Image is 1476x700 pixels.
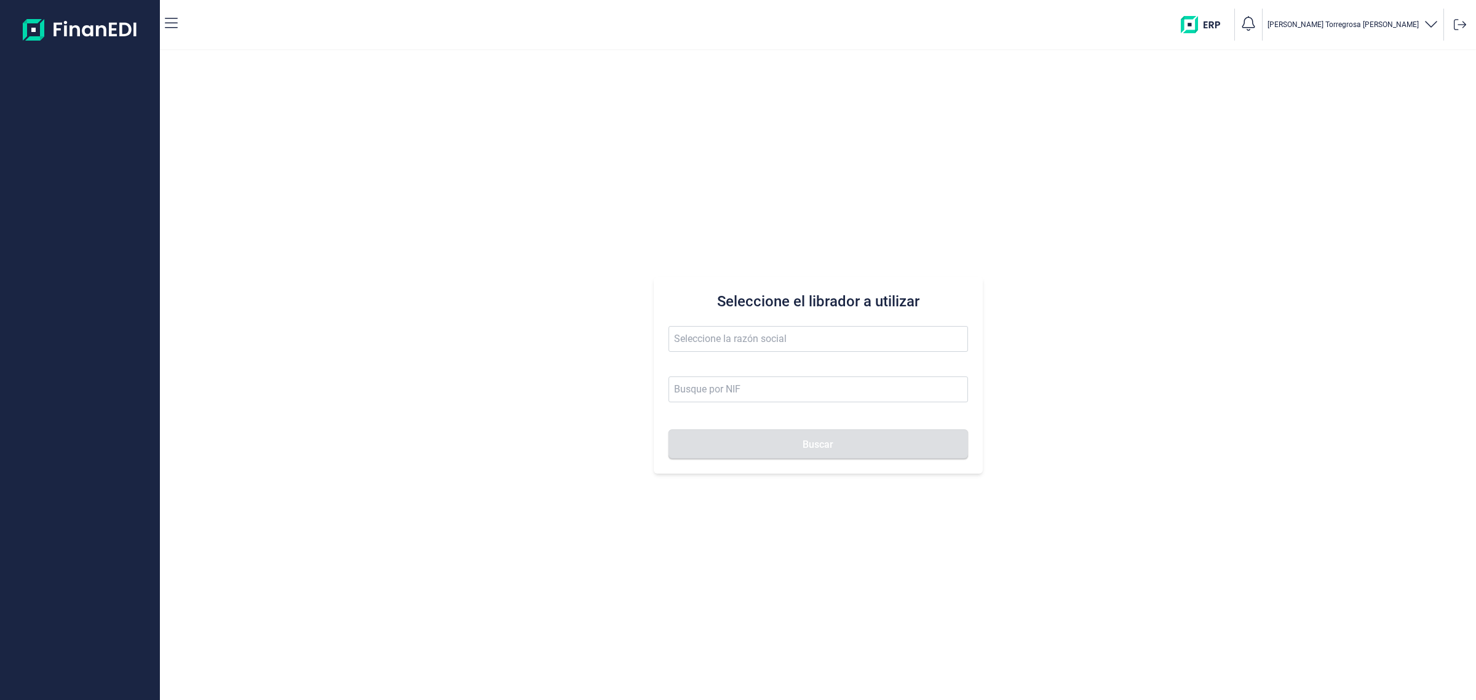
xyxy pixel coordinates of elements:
[803,440,833,449] span: Buscar
[1268,20,1419,30] p: [PERSON_NAME] Torregrosa [PERSON_NAME]
[1268,16,1438,34] button: [PERSON_NAME] Torregrosa [PERSON_NAME]
[669,429,968,459] button: Buscar
[669,326,968,352] input: Seleccione la razón social
[669,292,968,311] h3: Seleccione el librador a utilizar
[1181,16,1229,33] img: erp
[23,10,138,49] img: Logo de aplicación
[669,376,968,402] input: Busque por NIF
